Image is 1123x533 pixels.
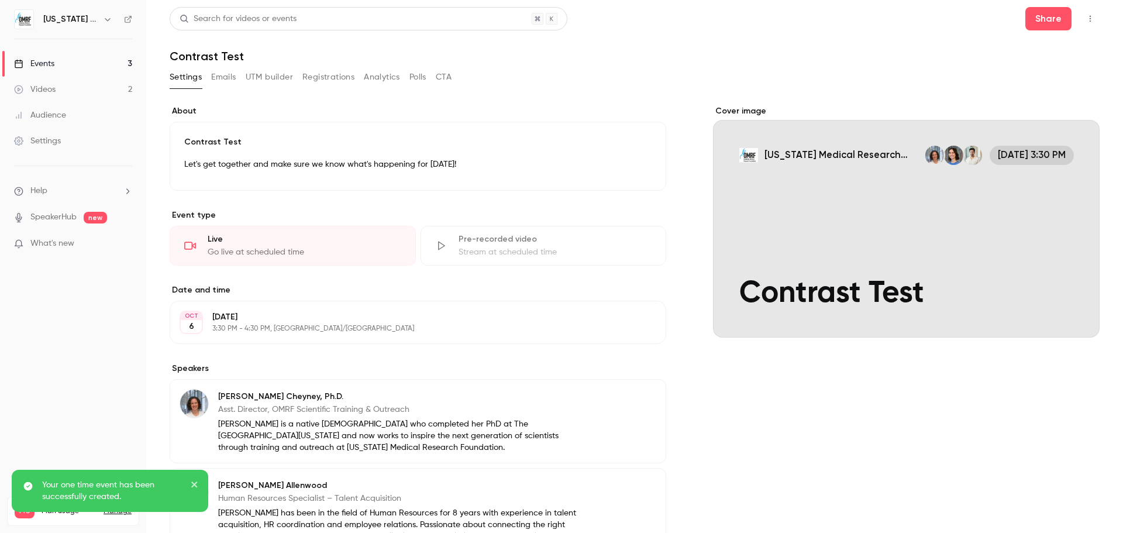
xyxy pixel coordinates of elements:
div: Live [208,233,401,245]
p: [PERSON_NAME] Allenwood [218,480,590,491]
p: 3:30 PM - 4:30 PM, [GEOGRAPHIC_DATA]/[GEOGRAPHIC_DATA] [212,324,604,333]
p: Human Resources Specialist – Talent Acquisition [218,493,590,504]
p: [DATE] [212,311,604,323]
div: Go live at scheduled time [208,246,401,258]
button: Analytics [364,68,400,87]
div: Pre-recorded videoStream at scheduled time [421,226,667,266]
div: Settings [14,135,61,147]
div: Videos [14,84,56,95]
div: Audience [14,109,66,121]
p: Let's get together and make sure we know what's happening for [DATE]! [184,157,652,171]
label: Cover image [713,105,1100,117]
p: Event type [170,209,666,221]
button: Emails [211,68,236,87]
p: 6 [189,321,194,332]
button: Settings [170,68,202,87]
img: Oklahoma Medical Research Foundation [15,10,33,29]
div: OCT [181,312,202,320]
p: [PERSON_NAME] is a native [DEMOGRAPHIC_DATA] who completed her PhD at The [GEOGRAPHIC_DATA][US_ST... [218,418,590,453]
p: Your one time event has been successfully created. [42,479,182,503]
button: close [191,479,199,493]
button: Share [1025,7,1072,30]
p: [PERSON_NAME] Cheyney, Ph.D. [218,391,590,403]
label: About [170,105,666,117]
label: Speakers [170,363,666,374]
button: CTA [436,68,452,87]
h1: Contrast Test [170,49,1100,63]
p: Asst. Director, OMRF Scientific Training & Outreach [218,404,590,415]
div: Events [14,58,54,70]
iframe: Noticeable Trigger [118,239,132,249]
h6: [US_STATE] Medical Research Foundation [43,13,98,25]
button: Polls [409,68,426,87]
button: UTM builder [246,68,293,87]
div: Search for videos or events [180,13,297,25]
div: Pre-recorded video [459,233,652,245]
label: Date and time [170,284,666,296]
p: Contrast Test [184,136,652,148]
div: Stream at scheduled time [459,246,652,258]
section: Cover image [713,105,1100,338]
span: What's new [30,238,74,250]
img: Ashley Cheyney, Ph.D. [180,390,208,418]
span: new [84,212,107,223]
span: Help [30,185,47,197]
li: help-dropdown-opener [14,185,132,197]
button: Registrations [302,68,354,87]
a: SpeakerHub [30,211,77,223]
div: LiveGo live at scheduled time [170,226,416,266]
div: Ashley Cheyney, Ph.D.[PERSON_NAME] Cheyney, Ph.D.Asst. Director, OMRF Scientific Training & Outre... [170,379,666,463]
